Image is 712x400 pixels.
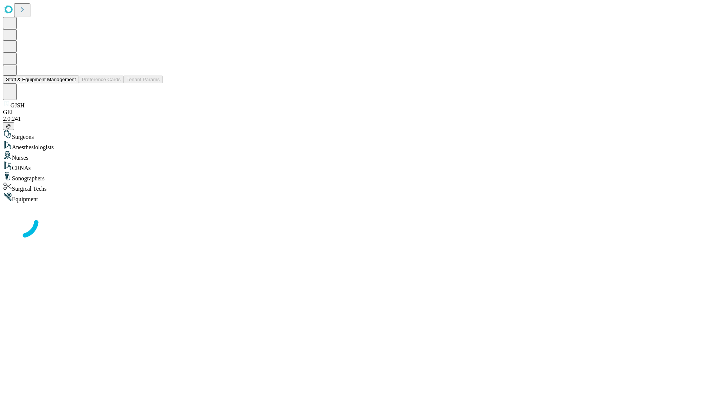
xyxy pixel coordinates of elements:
[3,109,709,116] div: GEI
[79,76,123,83] button: Preference Cards
[6,123,11,129] span: @
[3,161,709,171] div: CRNAs
[10,102,24,109] span: GJSH
[3,192,709,203] div: Equipment
[3,140,709,151] div: Anesthesiologists
[3,122,14,130] button: @
[3,182,709,192] div: Surgical Techs
[3,76,79,83] button: Staff & Equipment Management
[3,130,709,140] div: Surgeons
[3,116,709,122] div: 2.0.241
[3,151,709,161] div: Nurses
[123,76,163,83] button: Tenant Params
[3,171,709,182] div: Sonographers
